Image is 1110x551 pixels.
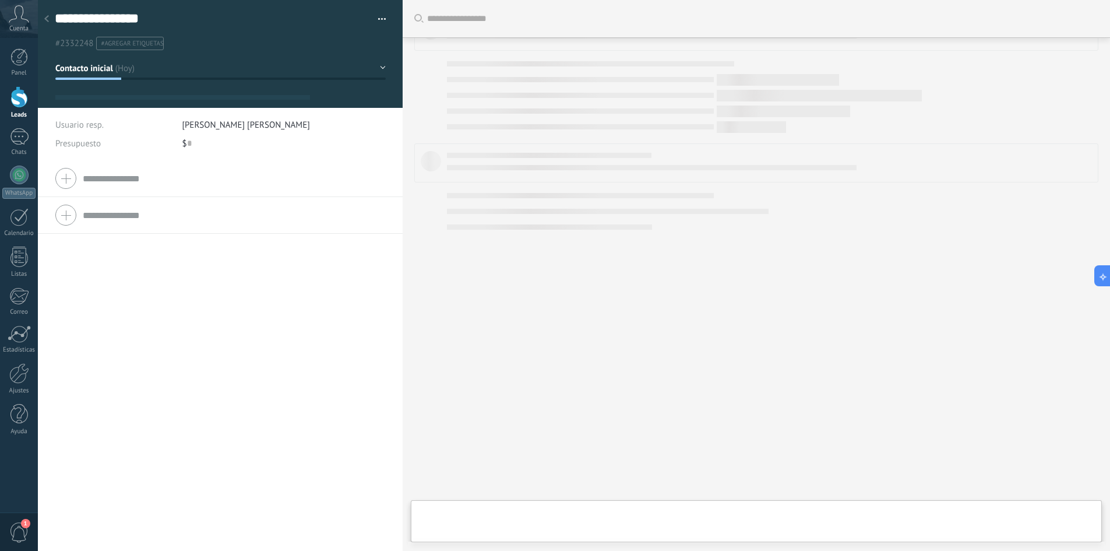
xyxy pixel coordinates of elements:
[182,134,385,153] div: $
[101,40,163,48] span: #agregar etiquetas
[2,149,36,156] div: Chats
[2,188,36,199] div: WhatsApp
[21,519,30,528] span: 1
[2,346,36,354] div: Estadísticas
[2,308,36,316] div: Correo
[2,230,36,237] div: Calendario
[2,428,36,436] div: Ayuda
[55,138,101,149] span: Presupuesto
[55,38,93,49] span: #2332248
[2,387,36,395] div: Ajustes
[55,120,104,131] span: Usuario resp.
[182,120,309,131] span: [PERSON_NAME] [PERSON_NAME]
[2,69,36,77] div: Panel
[2,271,36,278] div: Listas
[55,134,173,153] div: Presupuesto
[9,25,29,33] span: Cuenta
[55,115,173,134] div: Usuario resp.
[2,111,36,119] div: Leads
